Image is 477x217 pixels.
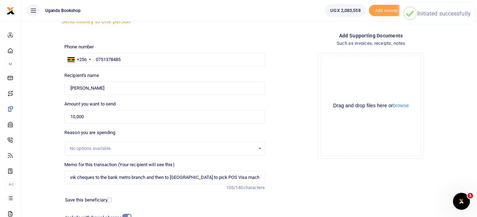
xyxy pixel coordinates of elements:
span: 105/140 [226,185,243,191]
span: UGX 2,083,558 [330,7,360,14]
label: Amount you want to send [64,101,116,108]
label: Phone number [64,44,94,51]
div: Uganda: +256 [65,54,93,66]
input: Enter phone number [64,53,265,67]
label: Save this beneficiary [65,197,107,204]
div: Initiated successfully [417,10,471,17]
label: Reason you are spending [64,129,115,137]
button: browse [393,103,409,108]
span: characters [243,185,265,191]
input: UGX [64,110,265,124]
div: +256 [77,56,87,64]
h4: Add supporting Documents [271,32,471,40]
iframe: Intercom live chat [453,193,470,210]
h5: Send money to one person [62,18,208,25]
a: UGX 2,083,558 [325,4,366,17]
input: Loading name... [64,82,265,95]
span: Add money [369,5,404,17]
img: logo-small [6,7,15,15]
a: Add money [369,7,404,13]
div: No options available. [70,145,255,152]
h4: Such as invoices, receipts, notes [271,40,471,48]
div: Drag and drop files here or [321,103,421,109]
label: Memo for this transaction (Your recipient will see this) [64,162,175,169]
li: M [6,58,15,70]
span: 1 [467,193,473,199]
div: File Uploader [318,53,424,159]
a: logo-small logo-large logo-large [6,8,15,13]
input: Enter extra information [64,171,265,185]
label: Recipient's name [64,72,99,79]
li: Wallet ballance [322,4,368,17]
li: Toup your wallet [369,5,404,17]
li: Ac [6,179,15,190]
span: Uganda bookshop [42,7,84,14]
